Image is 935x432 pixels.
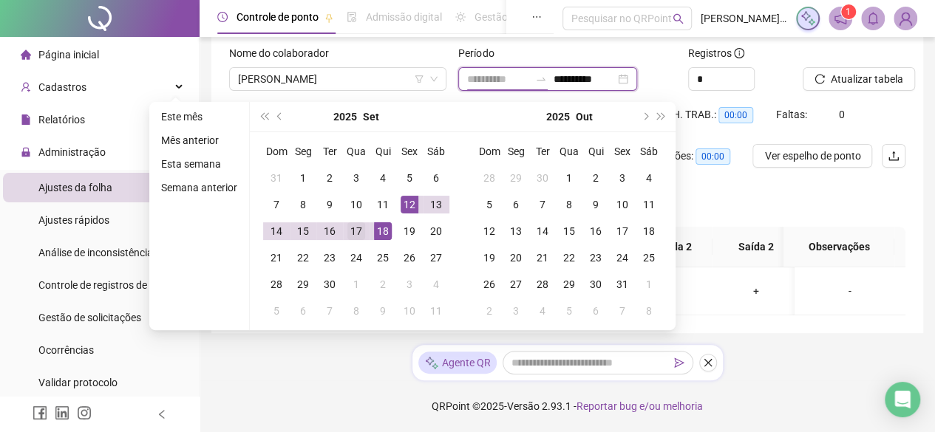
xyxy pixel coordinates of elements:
span: Controle de registros de ponto [38,279,177,291]
td: 2025-09-28 [476,165,503,191]
span: Ajustes da folha [38,182,112,193]
td: 2025-10-31 [609,271,636,298]
span: Reportar bug e/ou melhoria [577,400,703,412]
div: Quitações: [645,148,748,165]
span: Atualizar tabela [831,71,903,87]
div: 9 [587,196,605,213]
td: 2025-10-30 [582,271,609,298]
div: 20 [507,249,525,267]
button: year panel [333,102,357,131]
td: 2025-10-14 [529,218,556,244]
div: 7 [534,196,551,213]
span: linkedin [55,405,69,420]
label: Período [458,45,503,61]
div: 23 [587,249,605,267]
th: Qua [343,138,370,165]
div: 19 [401,222,418,240]
img: 9523 [894,7,917,30]
button: year panel [546,102,570,131]
div: 5 [401,169,418,187]
td: 2025-10-23 [582,244,609,271]
div: Agente QR [418,352,497,374]
div: 24 [347,249,365,267]
td: 2025-11-05 [556,298,582,324]
div: 10 [401,302,418,320]
td: 2025-11-01 [636,271,662,298]
td: 2025-10-19 [476,244,503,271]
th: Observações [783,227,894,267]
span: pushpin [324,13,333,22]
td: 2025-09-01 [290,165,316,191]
button: month panel [576,102,593,131]
div: 2 [587,169,605,187]
li: Semana anterior [155,179,243,196]
div: 6 [294,302,312,320]
td: 2025-10-03 [396,271,423,298]
span: search [673,13,684,24]
div: 3 [401,275,418,293]
div: 8 [640,302,658,320]
span: Ocorrências [38,344,94,356]
th: Ter [529,138,556,165]
td: 2025-10-17 [609,218,636,244]
div: 3 [507,302,525,320]
div: 11 [427,302,445,320]
td: 2025-10-12 [476,218,503,244]
div: 21 [534,249,551,267]
td: 2025-09-07 [263,191,290,218]
span: close [703,357,713,368]
span: bell [866,12,880,25]
div: Open Intercom Messenger [885,382,920,417]
span: 0 [839,109,845,120]
td: 2025-10-01 [343,271,370,298]
div: 11 [640,196,658,213]
button: super-prev-year [256,102,272,131]
span: Relatórios [38,114,85,126]
div: 6 [587,302,605,320]
div: 18 [640,222,658,240]
div: 26 [401,249,418,267]
div: 29 [560,275,578,293]
div: 2 [321,169,339,187]
td: 2025-10-02 [582,165,609,191]
div: 13 [507,222,525,240]
div: 19 [480,249,498,267]
th: Dom [263,138,290,165]
td: 2025-09-26 [396,244,423,271]
td: 2025-09-10 [343,191,370,218]
span: 00:00 [696,148,730,165]
th: Sáb [636,138,662,165]
td: 2025-11-07 [609,298,636,324]
div: 15 [560,222,578,240]
button: prev-year [272,102,288,131]
div: 31 [613,275,631,293]
div: 8 [347,302,365,320]
td: 2025-10-09 [582,191,609,218]
td: 2025-09-15 [290,218,316,244]
td: 2025-10-08 [343,298,370,324]
sup: 1 [841,4,856,19]
div: + [724,283,788,299]
td: 2025-09-29 [290,271,316,298]
td: 2025-10-05 [263,298,290,324]
td: 2025-09-30 [316,271,343,298]
td: 2025-10-11 [636,191,662,218]
th: Sex [609,138,636,165]
div: 30 [587,275,605,293]
td: 2025-09-19 [396,218,423,244]
span: Versão [507,400,540,412]
div: 16 [587,222,605,240]
td: 2025-10-24 [609,244,636,271]
span: Gestão de solicitações [38,312,141,323]
span: instagram [77,405,92,420]
div: 16 [321,222,339,240]
span: VANESSA REGINA DA SILVA PINHEIRO [238,68,438,90]
td: 2025-10-22 [556,244,582,271]
td: 2025-10-21 [529,244,556,271]
td: 2025-10-29 [556,271,582,298]
span: notification [834,12,847,25]
span: filter [415,75,424,83]
td: 2025-09-20 [423,218,449,244]
div: 20 [427,222,445,240]
div: 21 [268,249,285,267]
